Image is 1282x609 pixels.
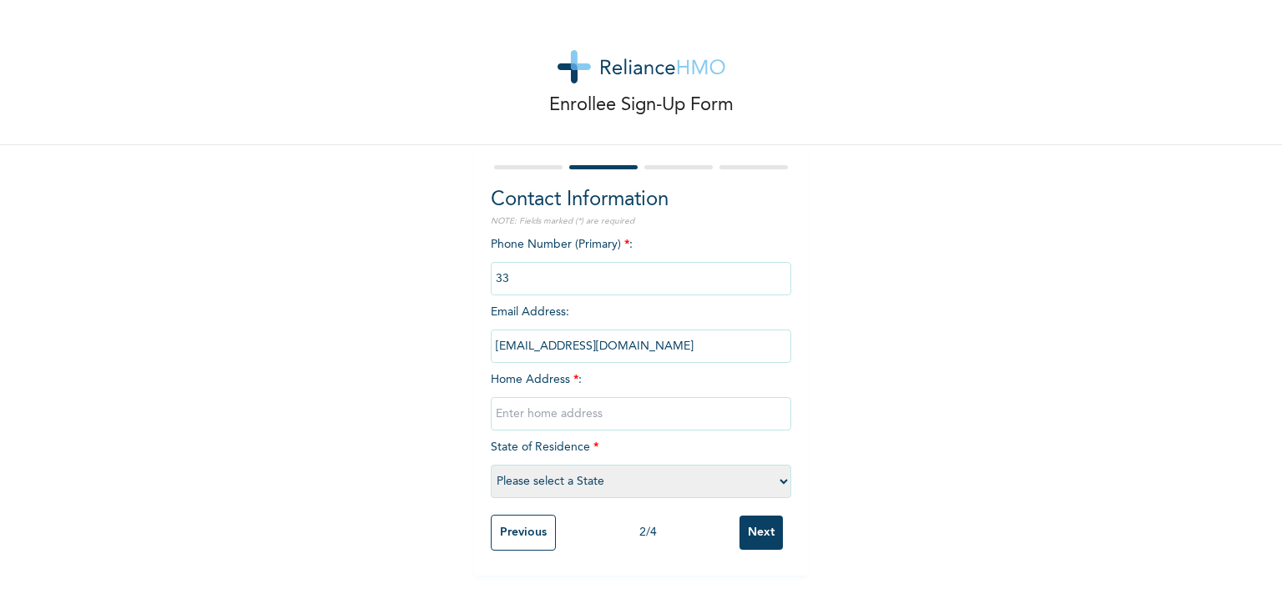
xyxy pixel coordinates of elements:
[739,516,783,550] input: Next
[491,441,791,487] span: State of Residence
[491,397,791,430] input: Enter home address
[491,330,791,363] input: Enter email Address
[491,306,791,352] span: Email Address :
[491,215,791,228] p: NOTE: Fields marked (*) are required
[558,50,725,83] img: logo
[556,524,739,541] div: 2 / 4
[491,374,791,420] span: Home Address :
[491,515,556,551] input: Previous
[491,185,791,215] h2: Contact Information
[491,262,791,295] input: Enter Primary Phone Number
[549,92,734,119] p: Enrollee Sign-Up Form
[491,239,791,284] span: Phone Number (Primary) :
